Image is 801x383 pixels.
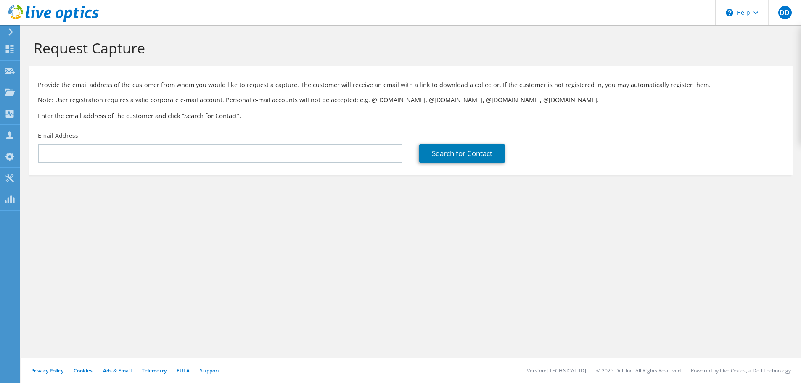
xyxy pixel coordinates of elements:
[527,367,586,374] li: Version: [TECHNICAL_ID]
[31,367,63,374] a: Privacy Policy
[38,132,78,140] label: Email Address
[200,367,219,374] a: Support
[38,95,784,105] p: Note: User registration requires a valid corporate e-mail account. Personal e-mail accounts will ...
[34,39,784,57] h1: Request Capture
[142,367,167,374] a: Telemetry
[74,367,93,374] a: Cookies
[778,6,792,19] span: DD
[177,367,190,374] a: EULA
[596,367,681,374] li: © 2025 Dell Inc. All Rights Reserved
[726,9,733,16] svg: \n
[691,367,791,374] li: Powered by Live Optics, a Dell Technology
[38,111,784,120] h3: Enter the email address of the customer and click “Search for Contact”.
[419,144,505,163] a: Search for Contact
[38,80,784,90] p: Provide the email address of the customer from whom you would like to request a capture. The cust...
[103,367,132,374] a: Ads & Email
